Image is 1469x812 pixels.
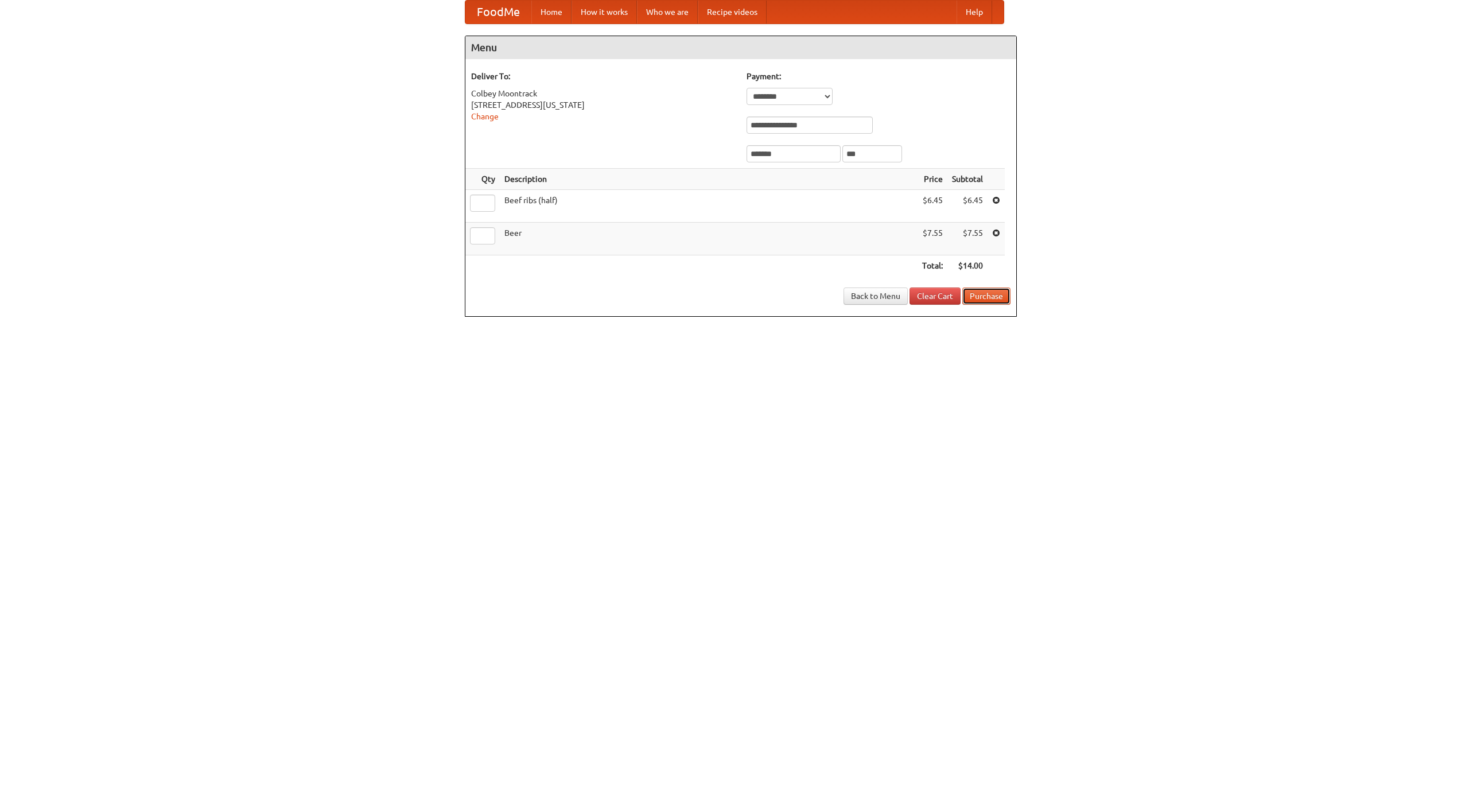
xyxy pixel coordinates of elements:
[947,169,988,190] th: Subtotal
[918,169,947,190] th: Price
[918,223,947,255] td: $7.55
[471,99,735,111] div: [STREET_ADDRESS][US_STATE]
[918,190,947,223] td: $6.45
[947,223,988,255] td: $7.55
[531,1,572,24] a: Home
[465,1,531,24] a: FoodMe
[947,255,988,277] th: $14.00
[698,1,767,24] a: Recipe videos
[910,287,961,305] a: Clear Cart
[918,255,947,277] th: Total:
[465,36,1016,59] h4: Menu
[957,1,992,24] a: Help
[500,223,918,255] td: Beer
[572,1,637,24] a: How it works
[500,169,918,190] th: Description
[637,1,698,24] a: Who we are
[844,287,908,305] a: Back to Menu
[500,190,918,223] td: Beef ribs (half)
[962,287,1011,305] button: Purchase
[947,190,988,223] td: $6.45
[747,71,1011,82] h5: Payment:
[465,169,500,190] th: Qty
[471,71,735,82] h5: Deliver To:
[471,88,735,99] div: Colbey Moontrack
[471,112,499,121] a: Change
